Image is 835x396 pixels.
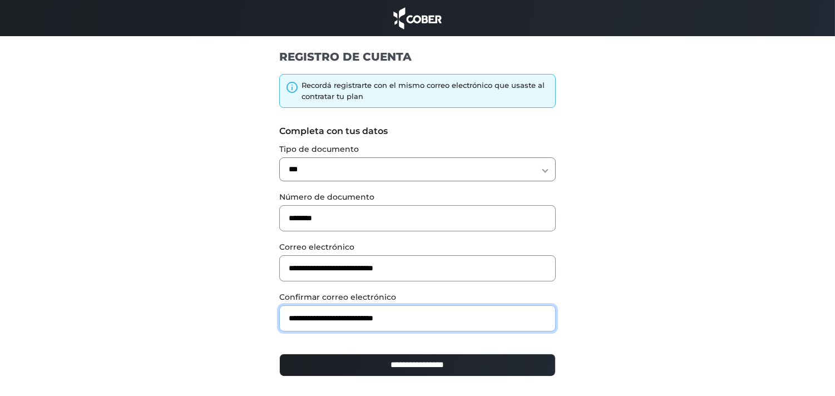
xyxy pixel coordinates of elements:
[279,143,556,155] label: Tipo de documento
[391,6,445,31] img: cober_marca.png
[279,125,556,138] label: Completa con tus datos
[279,241,556,253] label: Correo electrónico
[302,80,550,102] div: Recordá registrarte con el mismo correo electrónico que usaste al contratar tu plan
[279,49,556,64] h1: REGISTRO DE CUENTA
[279,291,556,303] label: Confirmar correo electrónico
[279,191,556,203] label: Número de documento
